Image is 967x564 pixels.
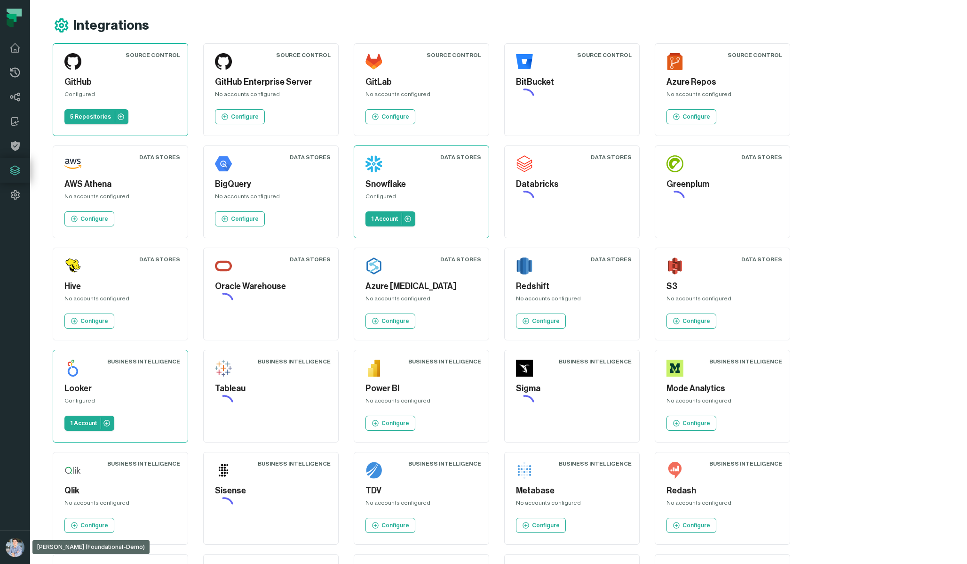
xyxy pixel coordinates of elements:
div: No accounts configured [365,90,477,102]
div: No accounts configured [64,193,176,204]
a: 1 Account [64,416,114,431]
div: Data Stores [741,153,782,161]
a: 5 Repositories [64,109,128,124]
a: Configure [215,109,265,124]
div: No accounts configured [516,499,628,510]
div: No accounts configured [64,499,176,510]
img: Tableau [215,360,232,377]
div: No accounts configured [215,193,327,204]
img: Power BI [365,360,382,377]
img: Redshift [516,258,533,274]
div: Business Intelligence [107,460,180,467]
p: Configure [381,317,409,325]
h5: Sigma [516,382,628,395]
img: GitLab [365,53,382,70]
img: Snowflake [365,155,382,172]
img: TDV [365,462,382,479]
p: Configure [381,113,409,121]
h5: Greenplum [666,178,778,191]
div: Source Control [126,51,180,59]
div: Business Intelligence [408,460,481,467]
p: Configure [682,522,710,529]
img: GitHub [64,53,81,70]
div: Configured [365,193,477,204]
div: No accounts configured [365,397,477,408]
a: Configure [666,518,716,533]
p: Configure [80,215,108,223]
h5: TDV [365,484,477,497]
div: Data Stores [139,256,180,263]
h5: S3 [666,280,778,293]
h5: Tableau [215,382,327,395]
div: No accounts configured [365,295,477,306]
a: Configure [516,314,566,329]
p: Configure [682,317,710,325]
div: Business Intelligence [258,460,331,467]
div: Business Intelligence [559,358,632,365]
div: [PERSON_NAME] (Foundational-Demo) [32,540,150,554]
img: Mode Analytics [666,360,683,377]
div: No accounts configured [666,295,778,306]
div: No accounts configured [666,90,778,102]
div: Configured [64,90,176,102]
p: Configure [532,317,560,325]
h1: Integrations [73,17,149,34]
div: No accounts configured [666,397,778,408]
div: Business Intelligence [709,358,782,365]
img: Greenplum [666,155,683,172]
img: Looker [64,360,81,377]
div: Business Intelligence [709,460,782,467]
div: Data Stores [591,153,632,161]
div: Data Stores [290,256,331,263]
div: No accounts configured [365,499,477,510]
img: BigQuery [215,155,232,172]
div: Source Control [728,51,782,59]
img: Oracle Warehouse [215,258,232,274]
a: Configure [64,211,114,226]
div: Data Stores [741,256,782,263]
a: Configure [365,416,415,431]
a: Configure [365,109,415,124]
div: Data Stores [440,153,481,161]
img: Azure Synapse [365,258,382,274]
p: Configure [80,522,108,529]
img: Sisense [215,462,232,479]
div: No accounts configured [64,295,176,306]
div: Data Stores [440,256,481,263]
a: Configure [365,518,415,533]
a: Configure [64,518,114,533]
img: Metabase [516,462,533,479]
div: No accounts configured [666,499,778,510]
a: Configure [215,211,265,226]
img: BitBucket [516,53,533,70]
div: Business Intelligence [107,358,180,365]
div: Source Control [276,51,331,59]
img: Hive [64,258,81,274]
img: Sigma [516,360,533,377]
h5: Redshift [516,280,628,293]
div: Business Intelligence [408,358,481,365]
div: Configured [64,397,176,408]
div: Business Intelligence [559,460,632,467]
img: S3 [666,258,683,274]
p: Configure [231,215,259,223]
div: Data Stores [290,153,331,161]
div: No accounts configured [516,295,628,306]
img: avatar of Alon Nafta [6,538,24,557]
h5: Power BI [365,382,477,395]
p: 1 Account [371,215,398,223]
h5: Looker [64,382,176,395]
a: Configure [666,416,716,431]
div: No accounts configured [215,90,327,102]
h5: Sisense [215,484,327,497]
h5: Snowflake [365,178,477,191]
h5: Databricks [516,178,628,191]
a: Configure [516,518,566,533]
a: Configure [64,314,114,329]
p: 1 Account [70,419,97,427]
div: Data Stores [139,153,180,161]
p: Configure [532,522,560,529]
img: GitHub Enterprise Server [215,53,232,70]
h5: Azure [MEDICAL_DATA] [365,280,477,293]
h5: Hive [64,280,176,293]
